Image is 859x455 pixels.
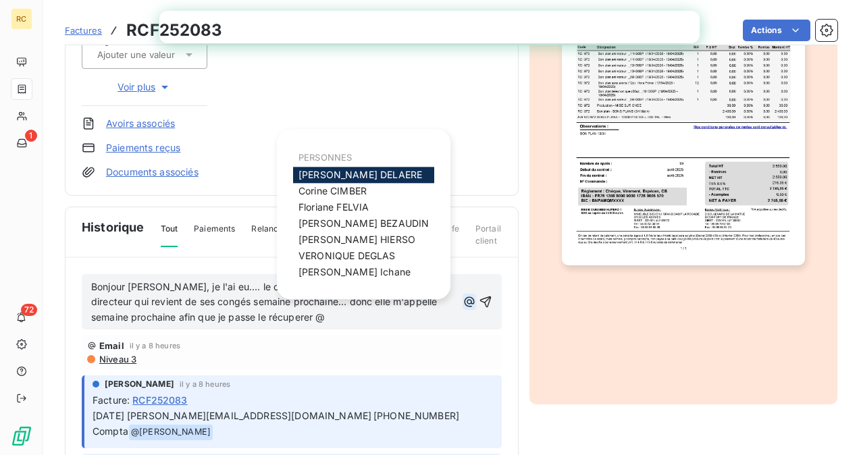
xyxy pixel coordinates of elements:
a: Paiements reçus [106,141,180,155]
span: Relances [251,223,287,246]
img: Logo LeanPay [11,425,32,447]
span: Niveau 3 [98,354,136,365]
span: il y a 8 heures [130,342,180,350]
button: Voir plus [82,80,207,95]
input: Ajouter une valeur [96,49,232,61]
a: Avoirs associés [106,117,175,130]
span: 1 [25,130,37,142]
span: [PERSON_NAME] HIERSO [298,234,415,245]
iframe: Intercom live chat bannière [159,11,700,43]
span: Historique [82,218,145,236]
span: Tout [161,223,178,247]
h3: RCF252083 [126,18,222,43]
span: [PERSON_NAME] BEZAUDIN [298,217,429,229]
span: PERSONNES [298,152,352,163]
span: RCF252083 [132,393,187,407]
span: Paiements [194,223,235,246]
a: Factures [65,24,102,37]
button: Actions [743,20,810,41]
span: @ [PERSON_NAME] [129,425,213,440]
a: 1 [11,132,32,154]
span: Corine CIMBER [298,185,367,196]
div: RC [11,8,32,30]
span: [PERSON_NAME] DELAERE [298,169,422,180]
span: [DATE] [PERSON_NAME][EMAIL_ADDRESS][DOMAIN_NAME] [PHONE_NUMBER] Compta [93,410,481,437]
span: VERONIQUE DEGLAS [298,250,395,261]
span: 72 [21,304,37,316]
span: Voir plus [118,80,172,94]
span: [PERSON_NAME] Ichane [298,266,411,277]
span: Email [99,340,124,351]
a: Documents associés [106,165,199,179]
span: Bonjour [PERSON_NAME], je l'ai eu.... le chèque est enfermé dans le bureau du directeur qui revie... [91,281,451,323]
span: [PERSON_NAME] [105,378,174,390]
span: Facture : [93,393,130,407]
span: Factures [65,25,102,36]
span: Portail client [475,223,502,258]
span: Floriane FELVIA [298,201,369,213]
span: il y a 8 heures [180,380,230,388]
iframe: Intercom live chat [813,409,845,441]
